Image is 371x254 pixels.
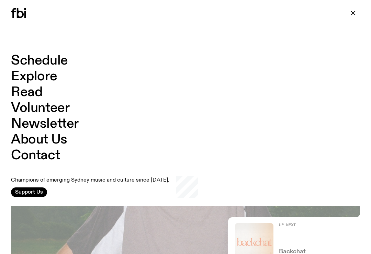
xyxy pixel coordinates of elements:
[11,177,169,184] p: Champions of emerging Sydney music and culture since [DATE].
[11,149,60,162] a: Contact
[11,86,42,99] a: Read
[11,54,68,67] a: Schedule
[11,70,57,83] a: Explore
[11,117,79,130] a: Newsletter
[15,189,43,195] span: Support Us
[11,133,67,146] a: About Us
[11,187,47,197] button: Support Us
[11,102,69,115] a: Volunteer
